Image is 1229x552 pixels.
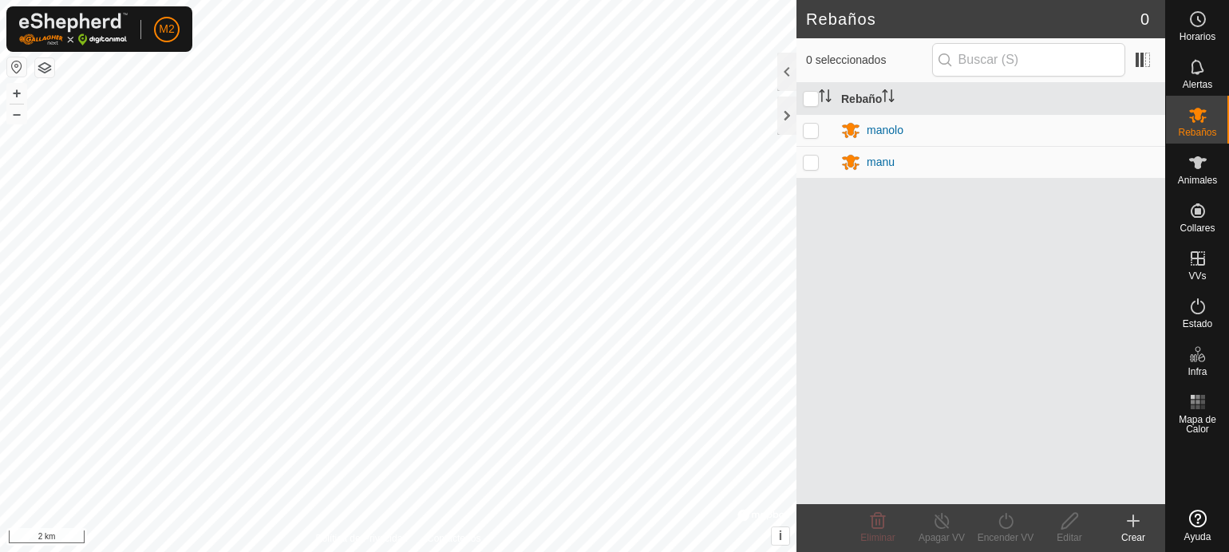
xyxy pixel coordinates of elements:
font: M2 [159,22,174,35]
button: – [7,104,26,124]
p-sorticon: Activar para ordenar [819,92,832,104]
font: Animales [1178,175,1217,186]
font: Alertas [1183,79,1212,90]
font: Política de Privacidad [316,533,408,544]
a: Política de Privacidad [316,531,408,546]
button: Capas del Mapa [35,58,54,77]
button: i [772,527,789,545]
font: Mapa de Calor [1179,414,1216,435]
button: + [7,84,26,103]
font: Horarios [1180,31,1215,42]
font: Collares [1180,223,1215,234]
a: Contáctenos [427,531,480,546]
button: Restablecer Mapa [7,57,26,77]
p-sorticon: Activar para ordenar [882,92,895,104]
div: manolo [867,122,903,139]
font: i [779,529,782,542]
img: Logotipo de Gallagher [19,13,128,45]
font: 0 [1140,10,1149,28]
font: 0 seleccionados [806,53,886,66]
font: Encender VV [978,532,1034,543]
font: Apagar VV [919,532,965,543]
font: + [13,85,22,101]
font: Rebaños [806,10,876,28]
font: Rebaños [1178,127,1216,138]
font: Rebaño [841,93,882,105]
font: Infra [1188,366,1207,377]
font: Ayuda [1184,531,1211,542]
font: Estado [1183,318,1212,329]
div: manu [867,154,895,171]
input: Buscar (S) [932,43,1125,77]
font: Crear [1121,532,1145,543]
font: Contáctenos [427,533,480,544]
a: Ayuda [1166,503,1229,548]
font: Eliminar [860,532,895,543]
font: Editar [1057,532,1081,543]
font: – [13,105,21,122]
font: VVs [1188,270,1206,282]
